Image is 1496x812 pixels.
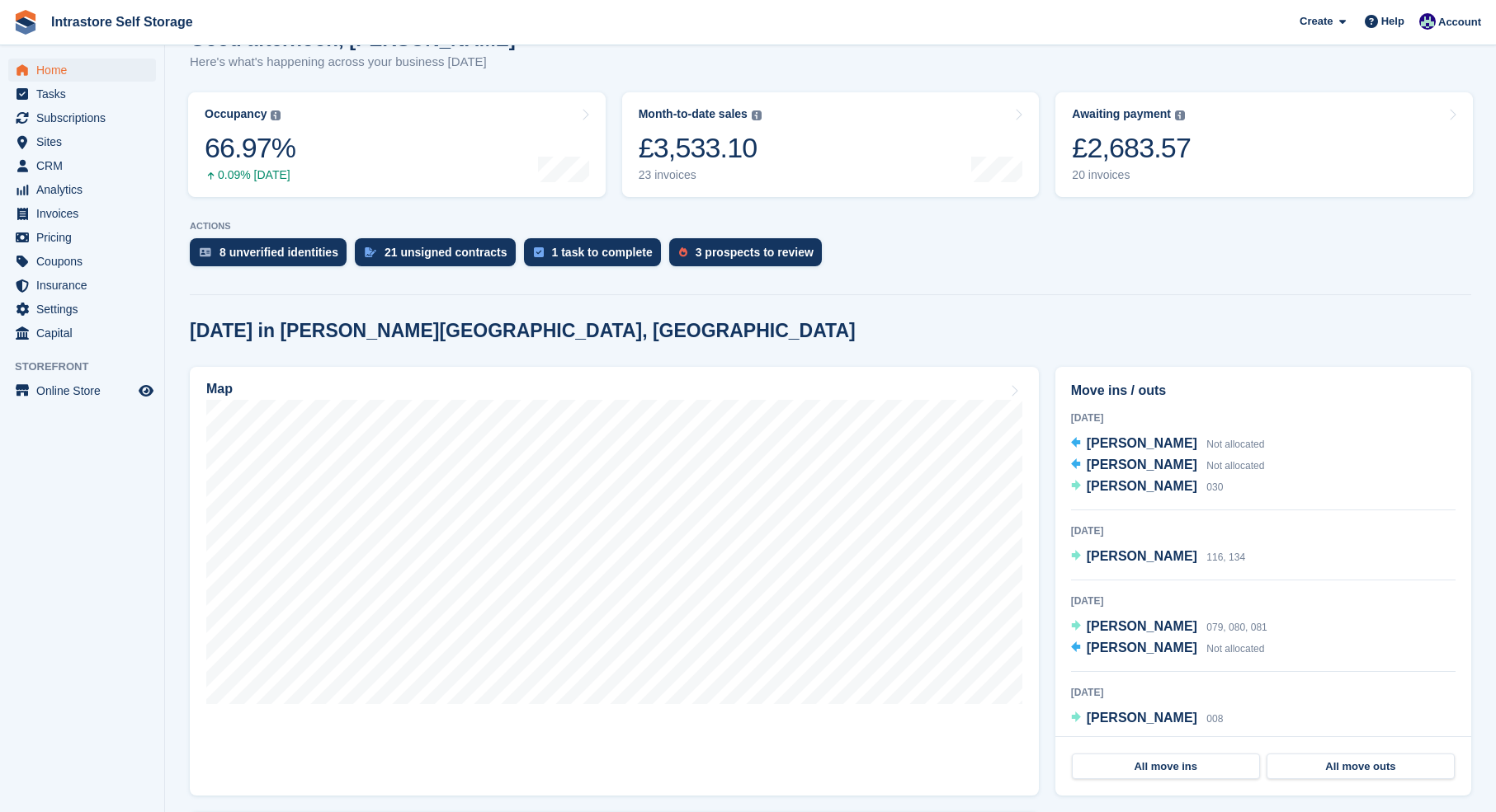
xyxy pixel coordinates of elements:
span: [PERSON_NAME] [1087,458,1197,472]
span: [PERSON_NAME] [1087,619,1197,633]
img: icon-info-grey-7440780725fd019a000dd9b08b2336e03edf1995a4989e88bcd33f0948082b44.svg [1175,110,1185,120]
a: Map [190,367,1039,796]
span: [PERSON_NAME] [1087,479,1197,493]
span: Not allocated [1206,439,1264,450]
div: 66.97% [205,131,295,165]
a: 8 unverified identities [190,238,355,275]
span: Not allocated [1206,460,1264,472]
span: Settings [36,298,135,321]
div: Awaiting payment [1072,107,1171,121]
h2: Map [206,382,233,397]
span: 030 [1206,481,1223,493]
p: ACTIONS [190,221,1471,232]
a: All move ins [1072,753,1260,780]
h2: Move ins / outs [1071,381,1456,401]
div: £2,683.57 [1072,131,1191,165]
img: contract_signature_icon-13c848040528278c33f63329250d36e43548de30e8caae1d1a13099fd9432cc5.svg [365,247,376,257]
div: Month-to-date sales [639,107,748,121]
span: Invoices [36,202,135,225]
a: Preview store [136,381,156,401]
a: menu [8,130,156,153]
div: 20 invoices [1072,168,1191,182]
span: Tasks [36,82,135,106]
a: [PERSON_NAME] 030 [1071,476,1224,498]
span: Home [36,59,135,82]
span: Capital [36,322,135,345]
span: Storefront [15,359,164,375]
a: 3 prospects to review [669,238,830,275]
a: menu [8,226,156,249]
a: Occupancy 66.97% 0.09% [DATE] [188,92,606,197]
span: [PERSON_NAME] [1087,711,1197,725]
span: Pricing [36,226,135,249]
img: verify_identity-adf6edd0f0f0b5bbfe63781bf79b02c33cf7c696d77639b501bdc392416b5a36.svg [200,247,211,257]
div: 23 invoices [639,168,762,182]
div: 21 unsigned contracts [385,246,507,259]
span: 116, 134 [1206,552,1245,563]
div: [DATE] [1071,523,1456,538]
span: Subscriptions [36,106,135,129]
a: 21 unsigned contracts [355,238,524,275]
a: menu [8,106,156,129]
span: 079, 080, 081 [1206,622,1267,633]
a: [PERSON_NAME] Not allocated [1071,434,1265,455]
img: prospect-51fa495bee0391a8d652442698ab0144808aea92771e9ea1ae160a38d050c398.svg [679,247,687,257]
a: [PERSON_NAME] 008 [1071,708,1224,730]
h2: [DATE] in [PERSON_NAME][GEOGRAPHIC_DATA], [GEOGRAPHIC_DATA] [190,320,856,342]
a: [PERSON_NAME] 079, 080, 081 [1071,617,1267,638]
a: Awaiting payment £2,683.57 20 invoices [1055,92,1473,197]
span: Not allocated [1206,643,1264,655]
img: icon-info-grey-7440780725fd019a000dd9b08b2336e03edf1995a4989e88bcd33f0948082b44.svg [752,110,762,120]
div: Occupancy [205,107,267,121]
div: £3,533.10 [639,131,762,165]
a: menu [8,154,156,177]
div: [DATE] [1071,685,1456,700]
div: 8 unverified identities [219,246,338,259]
span: CRM [36,154,135,177]
span: 008 [1206,713,1223,725]
span: [PERSON_NAME] [1087,641,1197,655]
a: Intrastore Self Storage [45,8,200,35]
span: Account [1438,14,1481,31]
a: menu [8,322,156,345]
div: 0.09% [DATE] [205,168,295,182]
img: icon-info-grey-7440780725fd019a000dd9b08b2336e03edf1995a4989e88bcd33f0948082b44.svg [271,110,281,120]
span: Coupons [36,250,135,273]
a: [PERSON_NAME] Not allocated [1071,638,1265,659]
p: Here's what's happening across your business [DATE] [190,53,516,72]
span: Sites [36,130,135,153]
img: stora-icon-8386f47178a22dfd0bd8f6a31ec36ba5ce8667c1dd55bd0f319d3a0aa187defe.svg [13,10,38,35]
a: menu [8,178,156,201]
span: [PERSON_NAME] [1087,436,1197,450]
span: Insurance [36,274,135,297]
div: [DATE] [1071,594,1456,608]
span: Online Store [36,379,135,402]
a: menu [8,298,156,321]
a: menu [8,82,156,106]
a: All move outs [1267,753,1455,780]
a: [PERSON_NAME] Not allocated [1071,455,1265,476]
div: 3 prospects to review [696,246,814,259]
a: menu [8,59,156,82]
a: menu [8,274,156,297]
div: 1 task to complete [552,246,653,259]
span: Analytics [36,178,135,201]
div: [DATE] [1071,411,1456,425]
span: Help [1381,13,1404,30]
a: menu [8,202,156,225]
a: menu [8,250,156,273]
img: task-75834270c22a3079a89374b754ae025e5fb1db73e45f91037f5363f120a921f8.svg [534,247,544,257]
span: [PERSON_NAME] [1087,549,1197,563]
a: 1 task to complete [524,238,669,275]
img: Mathew Tremewan [1419,13,1436,30]
span: Create [1300,13,1333,30]
a: [PERSON_NAME] 116, 134 [1071,547,1245,568]
a: Month-to-date sales £3,533.10 23 invoices [622,92,1040,197]
a: menu [8,379,156,402]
